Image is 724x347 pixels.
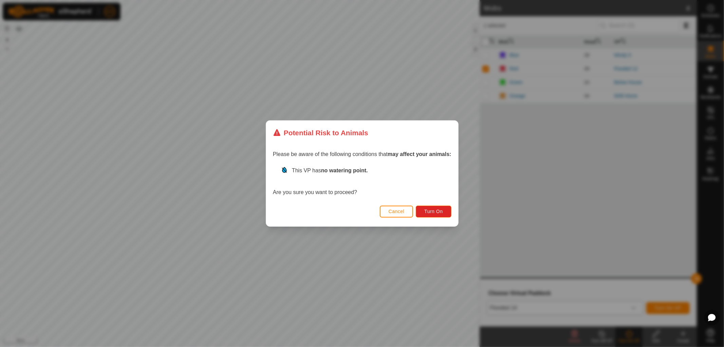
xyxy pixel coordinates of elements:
[416,206,451,218] button: Turn On
[388,151,451,157] strong: may affect your animals:
[379,206,413,218] button: Cancel
[292,168,368,173] span: This VP has
[273,127,368,138] div: Potential Risk to Animals
[273,151,451,157] span: Please be aware of the following conditions that
[273,167,451,196] div: Are you sure you want to proceed?
[388,209,404,214] span: Cancel
[321,168,368,173] strong: no watering point.
[424,209,443,214] span: Turn On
